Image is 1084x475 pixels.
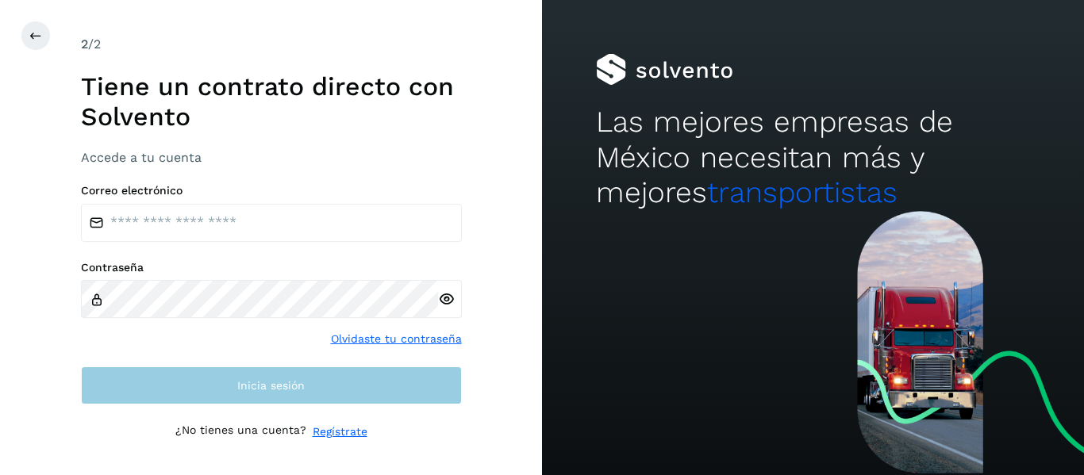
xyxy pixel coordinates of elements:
label: Correo electrónico [81,184,462,197]
label: Contraseña [81,261,462,274]
span: Inicia sesión [237,380,305,391]
span: 2 [81,36,88,52]
span: transportistas [707,175,898,209]
p: ¿No tienes una cuenta? [175,423,306,440]
a: Olvidaste tu contraseña [331,331,462,347]
h3: Accede a tu cuenta [81,150,462,165]
a: Regístrate [313,423,367,440]
button: Inicia sesión [81,366,462,404]
h2: Las mejores empresas de México necesitan más y mejores [596,105,1029,210]
h1: Tiene un contrato directo con Solvento [81,71,462,132]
